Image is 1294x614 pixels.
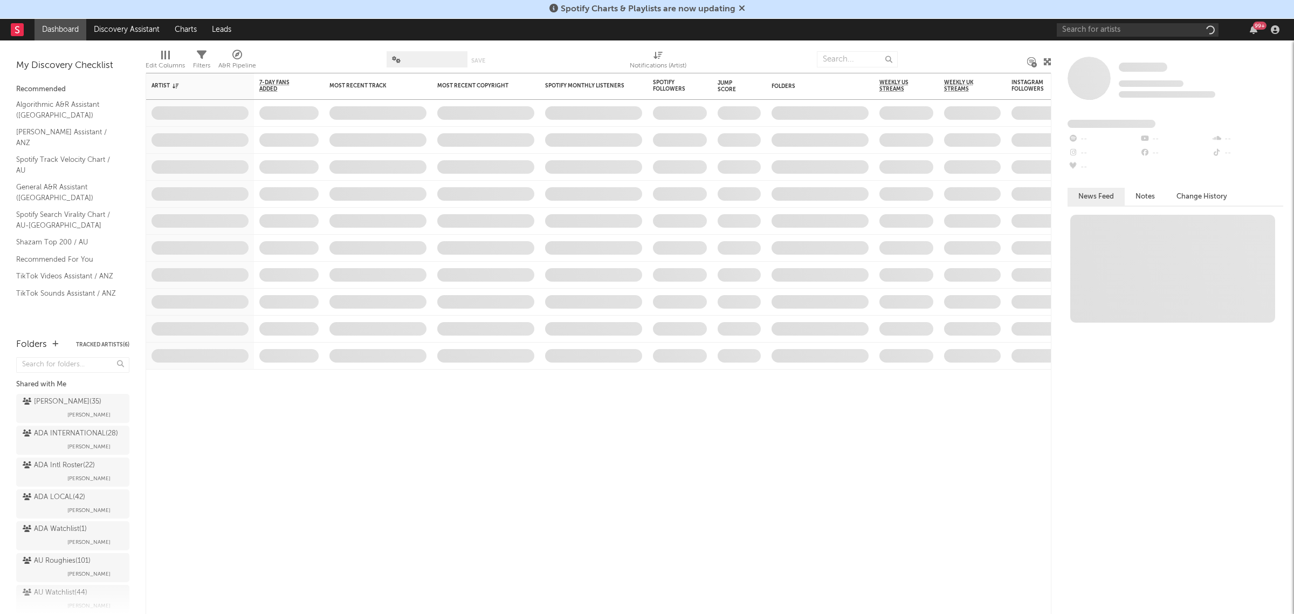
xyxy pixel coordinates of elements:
span: 7-Day Fans Added [259,79,302,92]
div: ADA Watchlist ( 1 ) [23,523,87,536]
span: Dismiss [739,5,745,13]
a: TikTok Videos Assistant / ANZ [16,270,119,282]
button: News Feed [1068,188,1125,206]
div: A&R Pipeline [218,46,256,77]
div: Most Recent Track [329,83,410,89]
button: Notes [1125,188,1166,206]
button: Tracked Artists(6) [76,342,129,347]
div: Notifications (Artist) [630,46,686,77]
div: Jump Score [718,80,745,93]
input: Search for folders... [16,357,129,373]
a: Charts [167,19,204,40]
input: Search for artists [1057,23,1219,37]
div: Notifications (Artist) [630,59,686,72]
span: [PERSON_NAME] [67,472,111,485]
div: -- [1212,146,1283,160]
a: Leads [204,19,239,40]
div: Spotify Monthly Listeners [545,83,626,89]
span: [PERSON_NAME] [67,536,111,549]
div: -- [1068,132,1139,146]
span: [PERSON_NAME] [67,440,111,453]
a: ADA Intl Roster(22)[PERSON_NAME] [16,458,129,487]
a: [PERSON_NAME](35)[PERSON_NAME] [16,394,129,423]
div: 99 + [1253,22,1267,30]
button: Save [471,58,485,64]
span: [PERSON_NAME] [67,599,111,612]
a: Spotify Track Velocity Chart / AU [16,154,119,176]
a: AU Watchlist(44)[PERSON_NAME] [16,585,129,614]
div: Most Recent Copyright [437,83,518,89]
div: -- [1068,160,1139,174]
div: -- [1139,132,1211,146]
span: 0 fans last week [1119,91,1215,98]
a: Dashboard [35,19,86,40]
input: Search... [817,51,898,67]
div: Instagram Followers [1011,79,1049,92]
a: Spotify Search Virality Chart / AU-[GEOGRAPHIC_DATA] [16,209,119,231]
a: Some Artist [1119,62,1167,73]
a: ADA INTERNATIONAL(28)[PERSON_NAME] [16,426,129,455]
span: Some Artist [1119,63,1167,72]
span: Fans Added by Platform [1068,120,1155,128]
div: Filters [193,46,210,77]
button: Change History [1166,188,1238,206]
a: Discovery Assistant [86,19,167,40]
a: Algorithmic A&R Assistant ([GEOGRAPHIC_DATA]) [16,99,119,121]
div: AU Watchlist ( 44 ) [23,586,87,599]
div: ADA INTERNATIONAL ( 28 ) [23,427,118,440]
span: [PERSON_NAME] [67,408,111,421]
span: [PERSON_NAME] [67,568,111,581]
div: A&R Pipeline [218,59,256,72]
div: -- [1212,132,1283,146]
a: ADA LOCAL(42)[PERSON_NAME] [16,489,129,519]
span: Weekly UK Streams [944,79,985,92]
a: TikTok Sounds Assistant / ANZ [16,288,119,299]
span: Weekly US Streams [879,79,917,92]
div: Edit Columns [146,59,185,72]
span: Tracking Since: [DATE] [1119,80,1183,87]
span: [PERSON_NAME] [67,504,111,517]
div: [PERSON_NAME] ( 35 ) [23,395,101,408]
a: Recommended For You [16,254,119,265]
button: 99+ [1250,25,1257,34]
div: Spotify Followers [653,79,691,92]
div: Filters [193,59,210,72]
div: -- [1139,146,1211,160]
div: Folders [772,83,852,90]
div: -- [1068,146,1139,160]
a: General A&R Assistant ([GEOGRAPHIC_DATA]) [16,181,119,203]
div: Artist [152,83,232,89]
a: Shazam Top 200 / AU [16,236,119,248]
a: [PERSON_NAME] Assistant / ANZ [16,126,119,148]
div: ADA LOCAL ( 42 ) [23,491,85,504]
div: Edit Columns [146,46,185,77]
a: ADA Watchlist(1)[PERSON_NAME] [16,521,129,550]
div: AU Roughies ( 101 ) [23,555,91,568]
a: AU Roughies(101)[PERSON_NAME] [16,553,129,582]
div: Recommended [16,83,129,96]
div: Folders [16,338,47,351]
div: Shared with Me [16,378,129,391]
div: My Discovery Checklist [16,59,129,72]
div: ADA Intl Roster ( 22 ) [23,459,95,472]
span: Spotify Charts & Playlists are now updating [561,5,735,13]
